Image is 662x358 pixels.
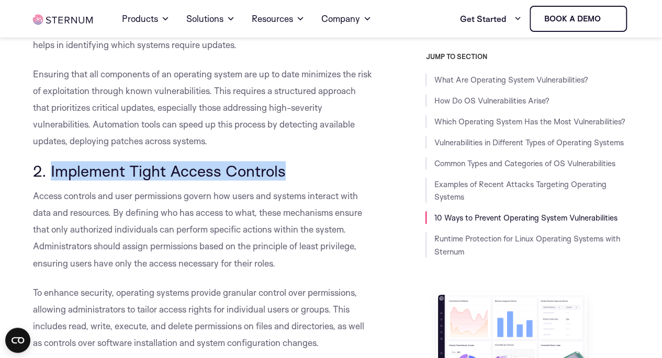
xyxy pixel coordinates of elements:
img: sternum iot [604,15,613,23]
span: To enhance security, operating systems provide granular control over permissions, allowing admini... [33,286,364,348]
a: 10 Ways to Prevent Operating System Vulnerabilities [434,213,617,223]
a: Vulnerabilities in Different Types of Operating Systems [434,137,623,147]
img: sternum iot [33,15,93,25]
a: Get Started [459,8,521,29]
a: What Are Operating System Vulnerabilities? [434,75,588,85]
span: Ensuring that all components of an operating system are up to date minimizes the risk of exploita... [33,68,372,146]
span: 2. Implement Tight Access Controls [33,161,286,180]
button: Open CMP widget [5,328,30,353]
a: How Do OS Vulnerabilities Arise? [434,96,549,106]
a: Runtime Protection for Linux Operating Systems with Sternum [434,234,620,256]
h3: JUMP TO SECTION [425,52,629,61]
a: Common Types and Categories of OS Vulnerabilities [434,158,615,168]
a: Examples of Recent Attacks Targeting Operating Systems [434,179,606,202]
a: Book a demo [530,6,627,32]
a: Which Operating System Has the Most Vulnerabilities? [434,117,625,126]
span: Access controls and user permissions govern how users and systems interact with data and resource... [33,190,362,268]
